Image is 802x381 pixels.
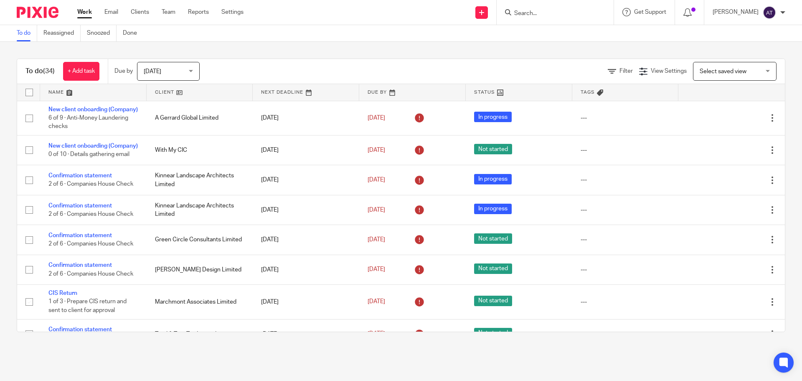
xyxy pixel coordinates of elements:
[131,8,149,16] a: Clients
[147,195,253,225] td: Kinnear Landscape Architects Limited
[114,67,133,75] p: Due by
[48,327,112,332] a: Confirmation statement
[253,165,359,195] td: [DATE]
[147,319,253,349] td: Tried & True Too Limited
[253,255,359,284] td: [DATE]
[48,233,112,238] a: Confirmation statement
[581,330,670,338] div: ---
[253,195,359,225] td: [DATE]
[253,135,359,165] td: [DATE]
[581,90,595,95] span: Tags
[763,6,776,19] img: svg%3E
[474,233,512,244] span: Not started
[619,68,633,74] span: Filter
[581,114,670,122] div: ---
[147,285,253,319] td: Marchmont Associates Limited
[147,165,253,195] td: Kinnear Landscape Architects Limited
[162,8,175,16] a: Team
[474,204,512,214] span: In progress
[253,225,359,255] td: [DATE]
[368,331,385,337] span: [DATE]
[368,177,385,183] span: [DATE]
[25,67,55,76] h1: To do
[104,8,118,16] a: Email
[188,8,209,16] a: Reports
[253,319,359,349] td: [DATE]
[581,146,670,154] div: ---
[63,62,99,81] a: + Add task
[513,10,589,18] input: Search
[48,182,133,187] span: 2 of 6 · Companies House Check
[221,8,244,16] a: Settings
[87,25,117,41] a: Snoozed
[48,262,112,268] a: Confirmation statement
[253,285,359,319] td: [DATE]
[77,8,92,16] a: Work
[123,25,143,41] a: Done
[368,267,385,273] span: [DATE]
[368,147,385,153] span: [DATE]
[474,263,512,274] span: Not started
[43,25,81,41] a: Reassigned
[48,173,112,179] a: Confirmation statement
[368,299,385,305] span: [DATE]
[368,237,385,243] span: [DATE]
[48,107,138,113] a: New client onboarding (Company)
[581,206,670,214] div: ---
[43,68,55,74] span: (34)
[48,203,112,209] a: Confirmation statement
[48,211,133,217] span: 2 of 6 · Companies House Check
[48,271,133,277] span: 2 of 6 · Companies House Check
[581,266,670,274] div: ---
[634,9,666,15] span: Get Support
[368,115,385,121] span: [DATE]
[147,255,253,284] td: [PERSON_NAME] Design Limited
[474,174,512,184] span: In progress
[368,207,385,213] span: [DATE]
[48,143,138,149] a: New client onboarding (Company)
[17,25,37,41] a: To do
[48,115,128,130] span: 6 of 9 · Anti-Money Laundering checks
[17,7,58,18] img: Pixie
[474,296,512,306] span: Not started
[474,328,512,338] span: Not started
[581,235,670,244] div: ---
[48,299,127,314] span: 1 of 3 · Prepare CIS return and sent to client for approval
[48,151,129,157] span: 0 of 10 · Details gathering email
[713,8,759,16] p: [PERSON_NAME]
[48,290,77,296] a: CIS Return
[48,241,133,247] span: 2 of 6 · Companies House Check
[581,176,670,184] div: ---
[581,298,670,306] div: ---
[147,135,253,165] td: With My CIC
[474,144,512,154] span: Not started
[651,68,687,74] span: View Settings
[700,69,746,74] span: Select saved view
[474,112,512,122] span: In progress
[144,69,161,74] span: [DATE]
[147,225,253,255] td: Green Circle Consultants Limited
[147,101,253,135] td: A Gerrard Global Limited
[253,101,359,135] td: [DATE]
